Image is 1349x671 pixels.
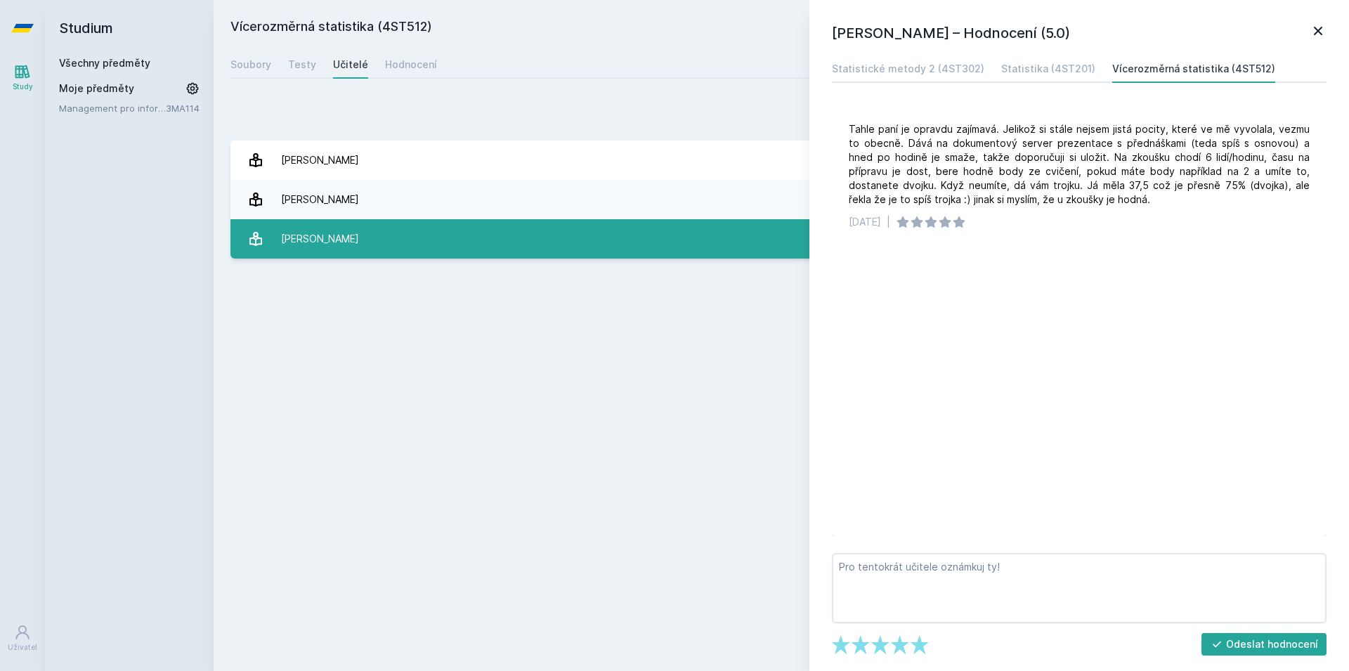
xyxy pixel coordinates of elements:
[230,58,271,72] div: Soubory
[281,225,359,253] div: [PERSON_NAME]
[849,122,1310,207] div: Tahle paní je opravdu zajímavá. Jelikož si stále nejsem jistá pocity, které ve mě vyvolala, vezmu...
[230,219,1332,259] a: [PERSON_NAME] 5 hodnocení 4.0
[230,180,1332,219] a: [PERSON_NAME] 1 hodnocení 5.0
[3,56,42,99] a: Study
[288,58,316,72] div: Testy
[281,146,359,174] div: [PERSON_NAME]
[59,82,134,96] span: Moje předměty
[385,51,437,79] a: Hodnocení
[385,58,437,72] div: Hodnocení
[59,101,166,115] a: Management pro informatiky a statistiky
[8,642,37,653] div: Uživatel
[288,51,316,79] a: Testy
[59,57,150,69] a: Všechny předměty
[3,617,42,660] a: Uživatel
[230,51,271,79] a: Soubory
[333,58,368,72] div: Učitelé
[849,215,881,229] div: [DATE]
[281,185,359,214] div: [PERSON_NAME]
[230,141,1332,180] a: [PERSON_NAME] 1 hodnocení 5.0
[13,82,33,92] div: Study
[333,51,368,79] a: Učitelé
[887,215,890,229] div: |
[230,17,1175,39] h2: Vícerozměrná statistika (4ST512)
[166,103,200,114] a: 3MA114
